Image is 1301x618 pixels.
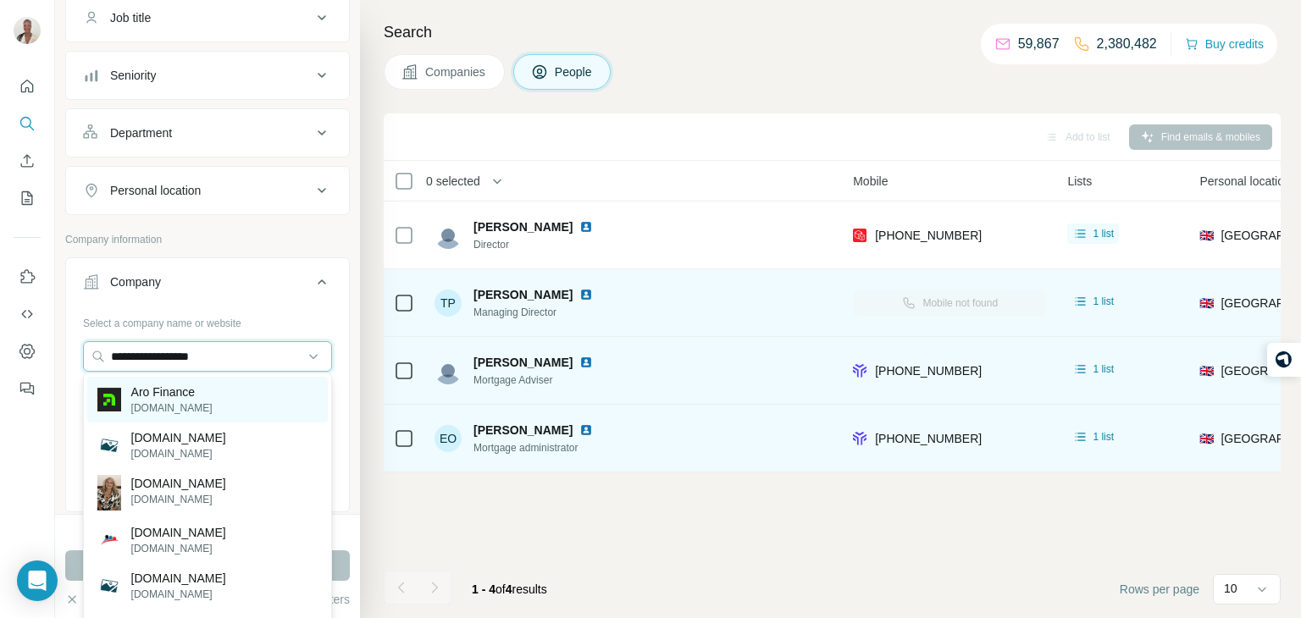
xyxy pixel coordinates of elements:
span: 1 list [1093,226,1114,241]
span: 🇬🇧 [1199,362,1214,379]
p: [DOMAIN_NAME] [131,446,226,461]
span: [PERSON_NAME] [473,422,573,439]
p: [DOMAIN_NAME] [131,429,226,446]
span: Director [473,237,613,252]
span: of [495,582,506,596]
img: Avatar [435,222,462,249]
button: Seniority [66,55,349,96]
div: EO [435,425,462,452]
span: [PHONE_NUMBER] [875,229,982,242]
p: Company information [65,232,350,247]
div: Department [110,124,172,141]
span: [PERSON_NAME] [473,218,573,235]
img: monicavaro.co.uk [97,475,121,510]
span: Lists [1067,173,1092,190]
img: Aro Finance [97,388,121,411]
img: dandaro.co.uk [97,528,121,552]
p: 59,867 [1018,34,1060,54]
img: provider forager logo [853,362,866,379]
span: 1 - 4 [472,582,495,596]
img: Avatar [435,357,462,384]
button: Quick start [14,71,41,102]
button: Enrich CSV [14,146,41,176]
button: Use Surfe on LinkedIn [14,262,41,292]
div: Job title [110,9,151,26]
button: Search [14,108,41,139]
p: [DOMAIN_NAME] [131,587,226,602]
p: [DOMAIN_NAME] [131,524,226,541]
div: Company [110,273,161,290]
p: Aro Finance [131,383,213,400]
span: 1 list [1093,429,1114,444]
button: Dashboard [14,336,41,367]
span: 1 list [1093,361,1114,377]
div: Seniority [110,67,156,84]
span: Mortgage administrator [473,440,613,455]
p: 2,380,482 [1097,34,1157,54]
p: [DOMAIN_NAME] [131,400,213,416]
button: Company [66,262,349,309]
span: [PHONE_NUMBER] [875,364,982,378]
span: Mortgage Adviser [473,372,613,388]
span: Personal location [1199,173,1290,190]
button: Buy credits [1185,32,1264,56]
span: 🇬🇧 [1199,227,1214,244]
img: LinkedIn logo [579,356,593,369]
img: LinkedIn logo [579,220,593,234]
span: 🇬🇧 [1199,430,1214,447]
div: TP [435,290,462,317]
p: [DOMAIN_NAME] [131,570,226,587]
div: Personal location [110,182,201,199]
span: 0 selected [426,173,480,190]
button: Department [66,113,349,153]
button: Feedback [14,373,41,404]
img: Avatar [14,17,41,44]
span: Managing Director [473,305,613,320]
span: results [472,582,547,596]
p: [DOMAIN_NAME] [131,492,226,507]
div: Open Intercom Messenger [17,560,58,601]
h4: Search [384,20,1281,44]
div: Select a company name or website [83,309,332,331]
button: Use Surfe API [14,299,41,329]
button: Personal location [66,170,349,211]
img: provider prospeo logo [853,227,866,244]
span: 4 [506,582,512,596]
img: azaro.co.uk [97,574,121,598]
span: [PHONE_NUMBER] [875,432,982,445]
button: Clear [65,591,113,608]
span: 🇬🇧 [1199,295,1214,312]
p: 10 [1224,580,1237,597]
span: Rows per page [1120,581,1199,598]
img: el-caro.co.uk [97,433,121,457]
span: [PERSON_NAME] [473,354,573,371]
p: [DOMAIN_NAME] [131,541,226,556]
span: 1 list [1093,294,1114,309]
img: provider forager logo [853,430,866,447]
span: Mobile [853,173,888,190]
span: Companies [425,63,487,80]
span: [PERSON_NAME] [473,286,573,303]
span: People [555,63,594,80]
img: LinkedIn logo [579,423,593,437]
img: LinkedIn logo [579,288,593,301]
button: My lists [14,183,41,213]
p: [DOMAIN_NAME] [131,475,226,492]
